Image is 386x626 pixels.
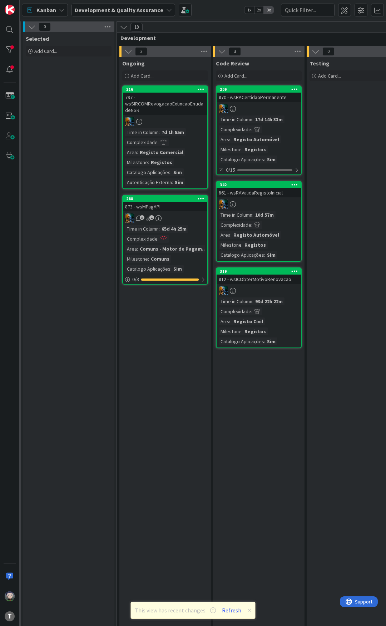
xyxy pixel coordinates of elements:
div: 288 [123,196,207,202]
span: : [137,245,138,253]
div: Sim [173,178,185,186]
div: 0/3 [123,275,207,284]
span: : [251,221,252,229]
span: : [252,115,253,123]
div: Registos [243,146,268,153]
div: 319 [217,268,301,275]
span: : [170,265,172,273]
span: 2x [254,6,264,14]
span: Add Card... [224,73,247,79]
div: Area [125,245,137,253]
span: : [251,307,252,315]
div: Catalogo Aplicações [219,251,264,259]
div: 342 [217,182,301,188]
div: Sim [172,265,184,273]
div: Registos [243,241,268,249]
div: Time in Column [125,225,159,233]
span: : [251,125,252,133]
div: 65d 4h 25m [160,225,188,233]
span: : [170,168,172,176]
div: 209 [217,86,301,93]
div: Area [219,135,231,143]
span: 3 [229,47,241,56]
span: : [231,231,232,239]
div: Registo Automóvel [232,231,281,239]
div: Comuns - Motor de Pagam... [138,245,208,253]
div: 342 [220,182,301,187]
span: 0 / 3 [132,276,139,283]
span: : [252,297,253,305]
div: Complexidade [125,235,158,243]
div: Sim [172,168,184,176]
span: 1x [244,6,254,14]
div: Registo Comercial [138,148,185,156]
div: JC [217,104,301,113]
div: 316 [123,86,207,93]
button: Refresh [219,606,244,615]
div: 797 - wsSIRCOMRevogacaoExtincaoEntidadeNSR [123,93,207,115]
div: 17d 14h 33m [253,115,284,123]
span: : [172,178,173,186]
span: : [231,317,232,325]
div: Area [125,148,137,156]
img: JC [219,199,228,209]
span: Code Review [216,60,249,67]
div: Sim [265,156,277,163]
div: 288873 - wsMPagAPI [123,196,207,211]
div: 93d 22h 22m [253,297,284,305]
span: Testing [310,60,330,67]
img: JC [219,104,228,113]
span: Support [15,1,33,10]
div: JC [217,199,301,209]
div: Milestone [125,255,148,263]
div: Sim [265,337,277,345]
div: 812 - wsICObterMotivoRenovacao [217,275,301,284]
div: Milestone [219,146,242,153]
div: Registos [149,158,174,166]
div: 316797 - wsSIRCOMRevogacaoExtincaoEntidadeNSR [123,86,207,115]
span: Ongoing [122,60,145,67]
span: Add Card... [318,73,341,79]
div: 873 - wsMPagAPI [123,202,207,211]
span: Selected [26,35,49,42]
span: 18 [130,23,143,31]
img: JC [125,117,134,126]
div: 10d 57m [253,211,276,219]
span: : [148,158,149,166]
div: 316 [126,87,207,92]
div: 7d 1h 55m [160,128,186,136]
img: Visit kanbanzone.com [5,5,15,15]
span: : [231,135,232,143]
div: Time in Column [219,211,252,219]
div: Registo Automóvel [232,135,281,143]
img: JC [219,286,228,295]
div: Catalogo Aplicações [219,156,264,163]
span: : [137,148,138,156]
div: Milestone [219,241,242,249]
div: 870 - wsRACertidaoPermanente [217,93,301,102]
span: : [159,225,160,233]
span: Add Card... [131,73,154,79]
b: Development & Quality Assurance [75,6,163,14]
div: Time in Column [125,128,159,136]
span: : [242,327,243,335]
div: Registo Civil [232,317,265,325]
div: Milestone [219,327,242,335]
div: Catalogo Aplicações [219,337,264,345]
span: : [264,251,265,259]
div: JC [217,286,301,295]
div: 319812 - wsICObterMotivoRenovacao [217,268,301,284]
span: 2 [135,47,147,56]
span: 3 [140,215,144,220]
div: Sim [265,251,277,259]
span: 3x [264,6,273,14]
span: Kanban [36,6,56,14]
span: : [159,128,160,136]
div: Time in Column [219,115,252,123]
div: Area [219,317,231,325]
div: 861 - wsRAValidaRegistoInicial [217,188,301,197]
img: JC [125,213,134,223]
div: T [5,611,15,621]
div: JC [123,117,207,126]
div: JC [123,213,207,223]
